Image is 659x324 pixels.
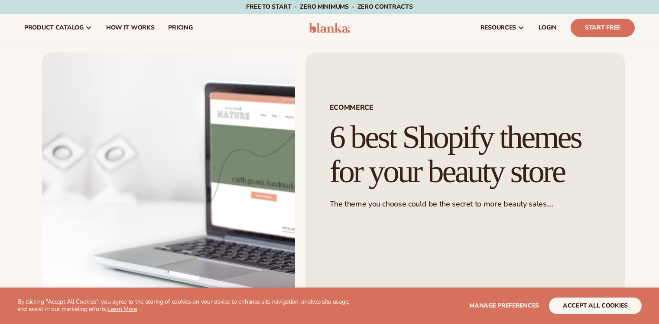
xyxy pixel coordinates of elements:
p: By clicking "Accept All Cookies", you agree to the storing of cookies on your device to enhance s... [17,298,359,313]
button: accept all cookies [549,298,642,314]
p: The theme you choose could be the secret to more beauty sales. [330,199,601,209]
span: Manage preferences [469,301,539,310]
a: pricing [161,14,199,42]
a: product catalog [17,14,99,42]
span: resources [480,24,516,31]
span: product catalog [24,24,84,31]
span: How It Works [106,24,155,31]
img: logo [309,23,350,33]
span: Free to start · ZERO minimums · ZERO contracts [246,3,412,11]
a: LOGIN [532,14,564,42]
h1: 6 best Shopify themes for your beauty store [330,120,601,189]
a: resources [474,14,532,42]
span: pricing [168,24,192,31]
a: How It Works [99,14,162,42]
button: Manage preferences [469,298,539,314]
span: LOGIN [539,24,557,31]
a: Learn More [107,305,137,313]
a: Start Free [571,19,635,37]
span: ECOMMERCE [330,104,601,111]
